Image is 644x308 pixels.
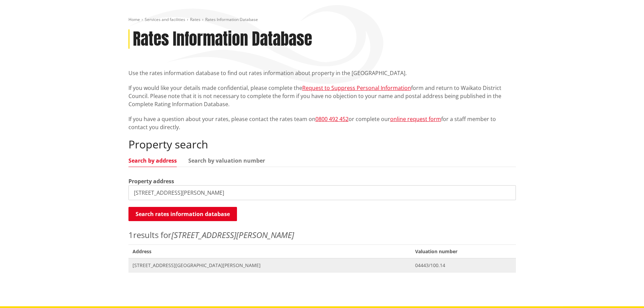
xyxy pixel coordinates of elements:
a: 0800 492 452 [315,115,349,123]
a: online request form [390,115,441,123]
p: Use the rates information database to find out rates information about property in the [GEOGRAPHI... [128,69,516,77]
label: Property address [128,177,174,185]
span: [STREET_ADDRESS][GEOGRAPHIC_DATA][PERSON_NAME] [133,262,407,269]
span: 1 [128,229,133,240]
nav: breadcrumb [128,17,516,23]
span: Valuation number [411,244,516,258]
a: Services and facilities [145,17,185,22]
input: e.g. Duke Street NGARUAWAHIA [128,185,516,200]
p: If you would like your details made confidential, please complete the form and return to Waikato ... [128,84,516,108]
p: results for [128,229,516,241]
button: Search rates information database [128,207,237,221]
p: If you have a question about your rates, please contact the rates team on or complete our for a s... [128,115,516,131]
a: Rates [190,17,200,22]
a: Search by address [128,158,177,163]
span: Address [128,244,411,258]
a: Search by valuation number [188,158,265,163]
a: Home [128,17,140,22]
span: 04443/100.14 [415,262,511,269]
h1: Rates Information Database [133,29,312,49]
span: Rates Information Database [205,17,258,22]
a: Request to Suppress Personal Information [302,84,411,92]
em: [STREET_ADDRESS][PERSON_NAME] [171,229,294,240]
a: [STREET_ADDRESS][GEOGRAPHIC_DATA][PERSON_NAME] 04443/100.14 [128,258,516,272]
h2: Property search [128,138,516,151]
